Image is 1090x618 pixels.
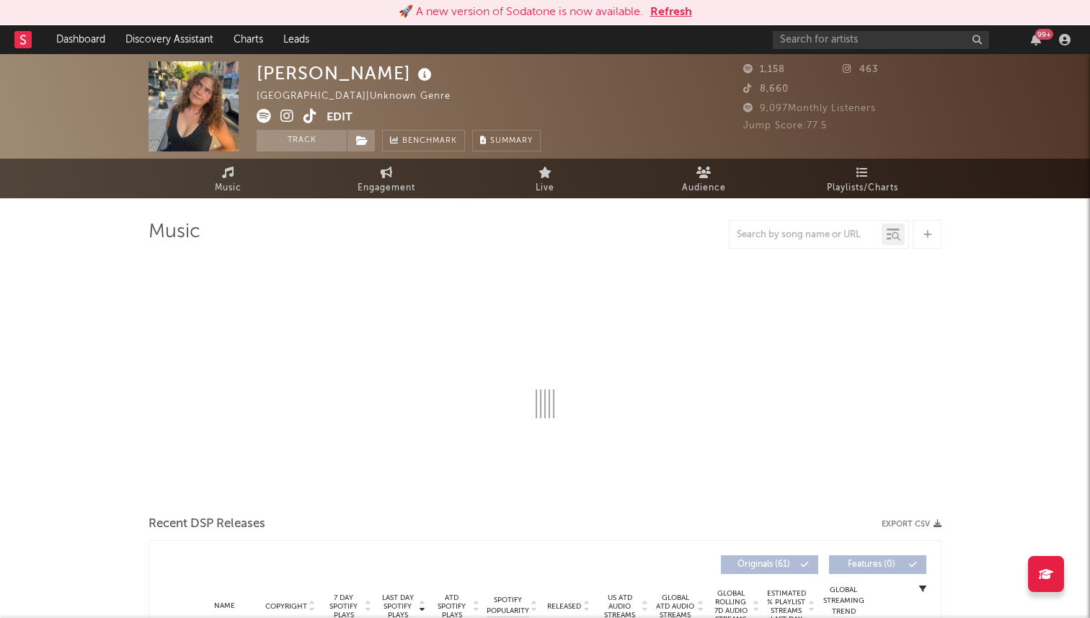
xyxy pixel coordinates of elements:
[838,560,905,569] span: Features ( 0 )
[257,130,347,151] button: Track
[223,25,273,54] a: Charts
[472,130,541,151] button: Summary
[327,109,353,127] button: Edit
[743,84,789,94] span: 8,660
[466,159,624,198] a: Live
[743,104,876,113] span: 9,097 Monthly Listeners
[192,601,257,612] div: Name
[399,4,643,21] div: 🚀 A new version of Sodatone is now available.
[843,65,878,74] span: 463
[257,88,467,105] div: [GEOGRAPHIC_DATA] | Unknown Genre
[487,595,529,617] span: Spotify Popularity
[721,555,818,574] button: Originals(61)
[149,159,307,198] a: Music
[115,25,223,54] a: Discovery Assistant
[682,180,726,197] span: Audience
[773,31,989,49] input: Search for artists
[743,65,785,74] span: 1,158
[783,159,941,198] a: Playlists/Charts
[265,602,307,611] span: Copyright
[536,180,554,197] span: Live
[624,159,783,198] a: Audience
[730,229,882,241] input: Search by song name or URL
[743,121,827,131] span: Jump Score: 77.5
[273,25,319,54] a: Leads
[149,516,265,533] span: Recent DSP Releases
[827,180,898,197] span: Playlists/Charts
[1031,34,1041,45] button: 99+
[46,25,115,54] a: Dashboard
[402,133,457,150] span: Benchmark
[730,560,797,569] span: Originals ( 61 )
[358,180,415,197] span: Engagement
[257,61,435,85] div: [PERSON_NAME]
[307,159,466,198] a: Engagement
[382,130,465,151] a: Benchmark
[829,555,926,574] button: Features(0)
[215,180,242,197] span: Music
[882,520,941,529] button: Export CSV
[1035,29,1053,40] div: 99 +
[650,4,692,21] button: Refresh
[490,137,533,145] span: Summary
[547,602,581,611] span: Released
